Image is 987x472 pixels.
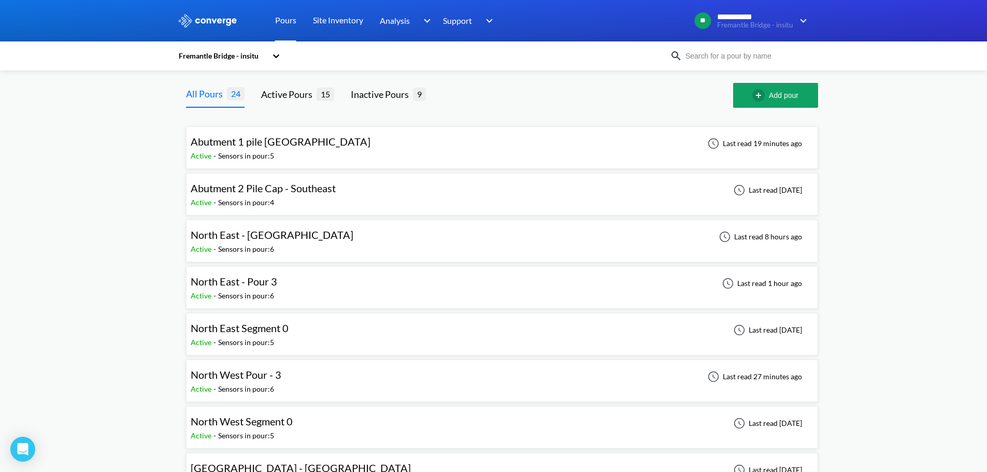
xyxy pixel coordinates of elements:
[191,291,213,300] span: Active
[351,87,413,102] div: Inactive Pours
[218,383,274,395] div: Sensors in pour: 6
[186,418,818,427] a: North West Segment 0Active-Sensors in pour:5Last read [DATE]
[713,231,805,243] div: Last read 8 hours ago
[218,337,274,348] div: Sensors in pour: 5
[479,15,496,27] img: downArrow.svg
[728,324,805,336] div: Last read [DATE]
[227,87,245,100] span: 24
[191,322,289,334] span: North East Segment 0
[218,430,274,441] div: Sensors in pour: 5
[728,417,805,430] div: Last read [DATE]
[417,15,433,27] img: downArrow.svg
[186,371,818,380] a: North West Pour - 3Active-Sensors in pour:6Last read 27 minutes ago
[191,198,213,207] span: Active
[702,370,805,383] div: Last read 27 minutes ago
[213,291,218,300] span: -
[186,278,818,287] a: North East - Pour 3Active-Sensors in pour:6Last read 1 hour ago
[380,14,410,27] span: Analysis
[213,384,218,393] span: -
[733,83,818,108] button: Add pour
[218,290,274,302] div: Sensors in pour: 6
[178,14,238,27] img: logo_ewhite.svg
[191,431,213,440] span: Active
[186,138,818,147] a: Abutment 1 pile [GEOGRAPHIC_DATA]Active-Sensors in pour:5Last read 19 minutes ago
[191,368,281,381] span: North West Pour - 3
[191,151,213,160] span: Active
[728,184,805,196] div: Last read [DATE]
[213,245,218,253] span: -
[213,431,218,440] span: -
[186,185,818,194] a: Abutment 2 Pile Cap - SoutheastActive-Sensors in pour:4Last read [DATE]
[178,50,267,62] div: Fremantle Bridge - insitu
[191,384,213,393] span: Active
[218,197,274,208] div: Sensors in pour: 4
[413,88,426,101] span: 9
[717,21,793,29] span: Fremantle Bridge - insitu
[218,244,274,255] div: Sensors in pour: 6
[186,87,227,101] div: All Pours
[191,338,213,347] span: Active
[213,338,218,347] span: -
[261,87,317,102] div: Active Pours
[191,182,336,194] span: Abutment 2 Pile Cap - Southeast
[191,245,213,253] span: Active
[213,151,218,160] span: -
[191,415,293,427] span: North West Segment 0
[682,50,808,62] input: Search for a pour by name
[752,89,769,102] img: add-circle-outline.svg
[186,325,818,334] a: North East Segment 0Active-Sensors in pour:5Last read [DATE]
[191,275,277,288] span: North East - Pour 3
[186,232,818,240] a: North East - [GEOGRAPHIC_DATA]Active-Sensors in pour:6Last read 8 hours ago
[670,50,682,62] img: icon-search.svg
[717,277,805,290] div: Last read 1 hour ago
[191,135,370,148] span: Abutment 1 pile [GEOGRAPHIC_DATA]
[443,14,472,27] span: Support
[702,137,805,150] div: Last read 19 minutes ago
[317,88,334,101] span: 15
[10,437,35,462] div: Open Intercom Messenger
[218,150,274,162] div: Sensors in pour: 5
[213,198,218,207] span: -
[191,228,353,241] span: North East - [GEOGRAPHIC_DATA]
[793,15,810,27] img: downArrow.svg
